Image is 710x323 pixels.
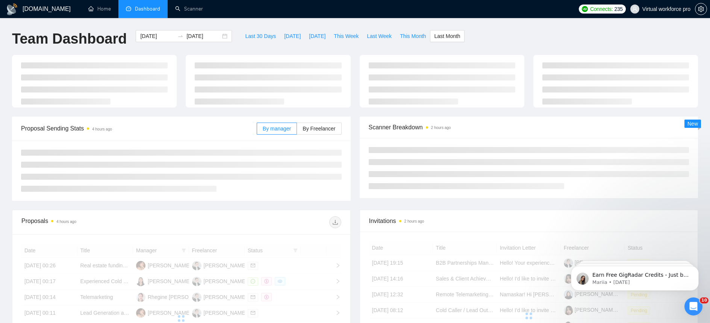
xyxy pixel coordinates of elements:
[695,6,707,12] a: setting
[396,30,430,42] button: This Month
[560,250,710,303] iframe: Intercom notifications message
[404,219,424,223] time: 2 hours ago
[434,32,460,40] span: Last Month
[305,30,330,42] button: [DATE]
[284,32,301,40] span: [DATE]
[88,6,111,12] a: homeHome
[241,30,280,42] button: Last 30 Days
[177,33,183,39] span: to
[140,32,174,40] input: Start date
[92,127,112,131] time: 4 hours ago
[186,32,221,40] input: End date
[700,297,708,303] span: 10
[582,6,588,12] img: upwork-logo.png
[303,126,335,132] span: By Freelancer
[400,32,426,40] span: This Month
[330,30,363,42] button: This Week
[363,30,396,42] button: Last Week
[135,6,160,12] span: Dashboard
[430,30,464,42] button: Last Month
[126,6,131,11] span: dashboard
[695,3,707,15] button: setting
[175,6,203,12] a: searchScanner
[21,216,181,228] div: Proposals
[245,32,276,40] span: Last 30 Days
[369,216,689,226] span: Invitations
[6,3,18,15] img: logo
[590,5,613,13] span: Connects:
[369,123,689,132] span: Scanner Breakdown
[12,30,127,48] h1: Team Dashboard
[431,126,451,130] time: 2 hours ago
[334,32,359,40] span: This Week
[177,33,183,39] span: swap-right
[56,220,76,224] time: 4 hours ago
[280,30,305,42] button: [DATE]
[21,124,257,133] span: Proposal Sending Stats
[309,32,325,40] span: [DATE]
[367,32,392,40] span: Last Week
[695,6,707,12] span: setting
[687,121,698,127] span: New
[263,126,291,132] span: By manager
[684,297,702,315] iframe: Intercom live chat
[632,6,637,12] span: user
[614,5,622,13] span: 235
